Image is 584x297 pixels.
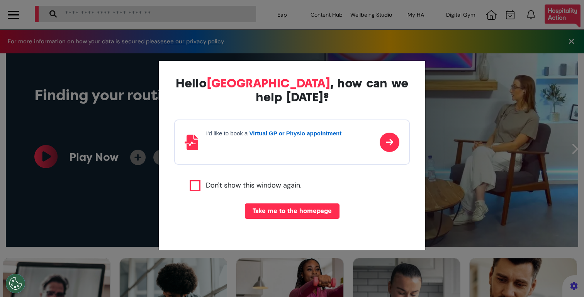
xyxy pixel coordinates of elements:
[174,76,409,104] div: Hello , how can we help [DATE]?
[6,274,25,293] button: Open Preferences
[190,180,200,191] input: Agree to privacy policy
[245,203,340,219] button: Take me to the homepage
[250,130,342,137] strong: Virtual GP or Physio appointment
[206,180,302,191] label: Don't show this window again.
[207,76,330,90] span: [GEOGRAPHIC_DATA]
[206,130,341,137] h4: I'd like to book a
